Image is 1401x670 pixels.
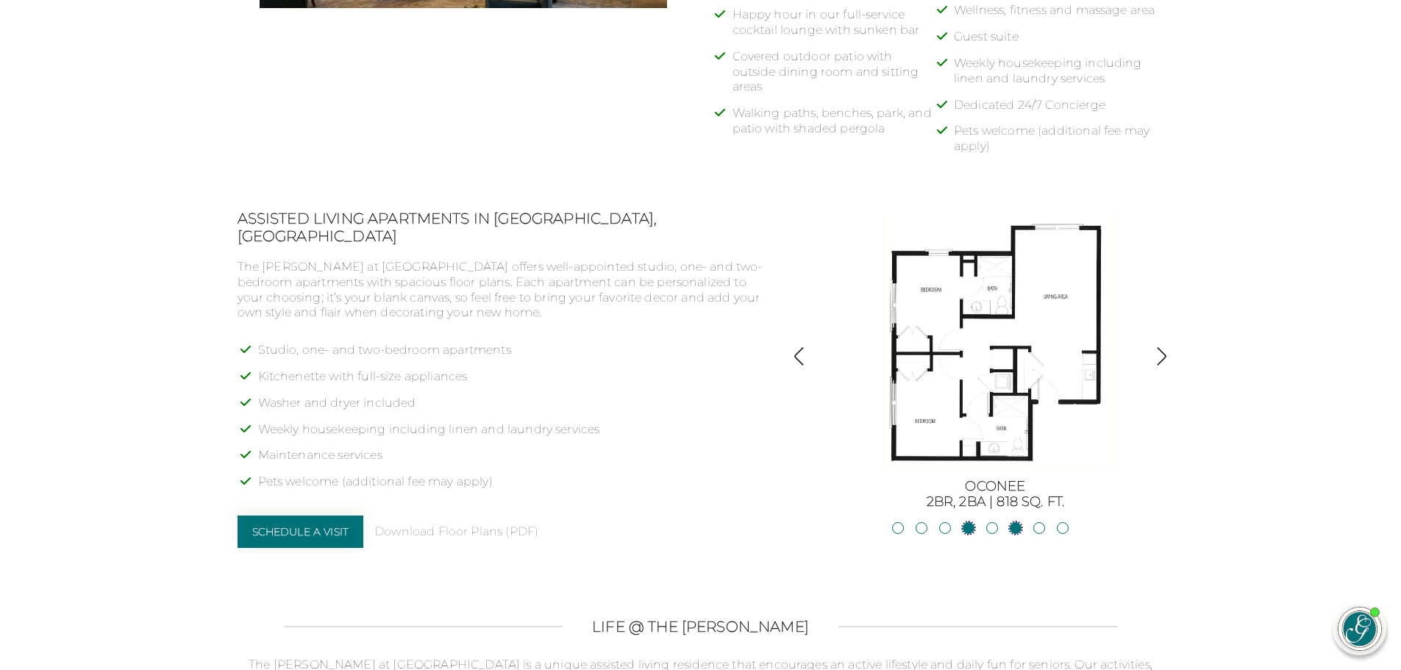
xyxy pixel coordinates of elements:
[238,516,364,548] a: Schedule a Visit
[1338,607,1381,650] img: avatar
[592,618,809,635] h2: LIFE @ THE [PERSON_NAME]
[954,98,1164,124] li: Dedicated 24/7 Concierge
[374,524,538,540] a: Download Floor Plans (PDF)
[954,29,1164,56] li: Guest suite
[258,343,769,369] li: Studio, one- and two-bedroom apartments
[1110,274,1386,588] iframe: iframe
[954,56,1164,98] li: Weekly housekeeping including linen and laundry services
[258,448,769,474] li: Maintenance services
[238,210,769,245] h2: Assisted Living Apartments in [GEOGRAPHIC_DATA], [GEOGRAPHIC_DATA]
[863,210,1127,474] img: Glen_AL-Oconee-818-sf.jpg
[258,474,769,501] li: Pets welcome (additional fee may apply)
[258,369,769,396] li: Kitchenette with full-size appliances
[258,422,769,449] li: Weekly housekeeping including linen and laundry services
[732,49,943,106] li: Covered outdoor patio with outside dining room and sitting areas
[258,396,769,422] li: Washer and dryer included
[238,260,769,321] p: The [PERSON_NAME] at [GEOGRAPHIC_DATA] offers well-appointed studio, one- and two-bedroom apartme...
[789,346,809,366] img: Show previous
[789,346,809,369] button: Show previous
[732,7,943,49] li: Happy hour in our full-service cocktail lounge with sunken bar
[954,3,1164,29] li: Wellness, fitness and massage area
[830,479,1161,510] h3: Oconee 2BR, 2BA | 818 sq. ft.
[954,124,1164,165] li: Pets welcome (additional fee may apply)
[732,106,943,148] li: Walking paths, benches, park, and patio with shaded pergola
